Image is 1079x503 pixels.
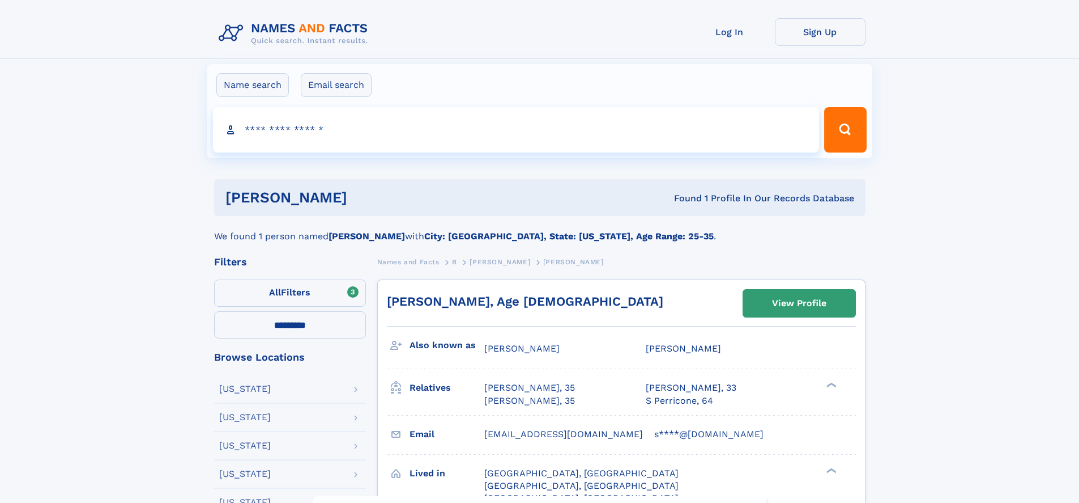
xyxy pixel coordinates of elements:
a: [PERSON_NAME], 35 [484,395,575,407]
img: Logo Names and Facts [214,18,377,49]
span: All [269,287,281,298]
b: [PERSON_NAME] [329,231,405,242]
div: [US_STATE] [219,384,271,394]
a: [PERSON_NAME], Age [DEMOGRAPHIC_DATA] [387,294,663,308]
a: [PERSON_NAME] [470,255,530,269]
h3: Also known as [410,336,484,355]
label: Name search [216,73,289,97]
label: Email search [301,73,372,97]
div: [US_STATE] [219,470,271,479]
span: [PERSON_NAME] [646,343,721,354]
span: [EMAIL_ADDRESS][DOMAIN_NAME] [484,429,643,439]
a: B [452,255,457,269]
h3: Lived in [410,464,484,483]
h1: [PERSON_NAME] [225,191,511,205]
a: Names and Facts [377,255,440,269]
button: Search Button [824,107,866,153]
a: [PERSON_NAME], 35 [484,382,575,394]
span: [GEOGRAPHIC_DATA], [GEOGRAPHIC_DATA] [484,480,679,491]
div: Browse Locations [214,352,366,362]
span: [PERSON_NAME] [543,258,604,266]
a: Log In [684,18,775,46]
span: [PERSON_NAME] [484,343,560,354]
div: View Profile [772,290,826,316]
div: Found 1 Profile In Our Records Database [510,192,854,205]
div: ❯ [824,382,837,389]
span: [GEOGRAPHIC_DATA], [GEOGRAPHIC_DATA] [484,468,679,479]
b: City: [GEOGRAPHIC_DATA], State: [US_STATE], Age Range: 25-35 [424,231,714,242]
label: Filters [214,280,366,307]
a: View Profile [743,290,855,317]
div: [US_STATE] [219,413,271,422]
a: S Perricone, 64 [646,395,713,407]
h3: Email [410,425,484,444]
div: ❯ [824,467,837,474]
input: search input [213,107,820,153]
div: Filters [214,257,366,267]
a: [PERSON_NAME], 33 [646,382,736,394]
a: Sign Up [775,18,865,46]
div: [US_STATE] [219,441,271,450]
span: [PERSON_NAME] [470,258,530,266]
div: We found 1 person named with . [214,216,865,243]
span: B [452,258,457,266]
h3: Relatives [410,378,484,398]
